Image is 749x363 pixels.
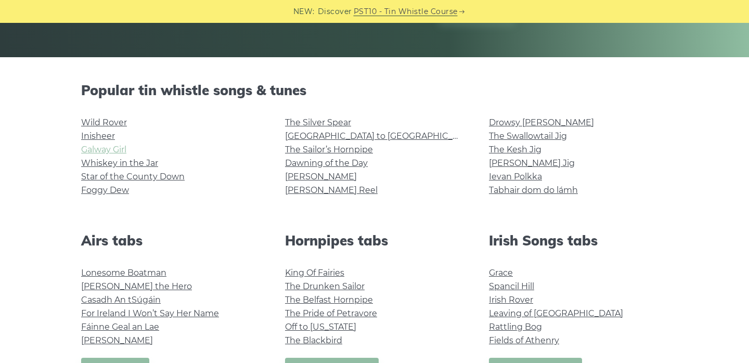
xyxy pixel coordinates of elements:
[285,281,365,291] a: The Drunken Sailor
[81,335,153,345] a: [PERSON_NAME]
[285,308,377,318] a: The Pride of Petravore
[354,6,458,18] a: PST10 - Tin Whistle Course
[285,158,368,168] a: Dawning of the Day
[489,322,542,332] a: Rattling Bog
[81,268,166,278] a: Lonesome Boatman
[81,185,129,195] a: Foggy Dew
[293,6,315,18] span: NEW:
[285,268,344,278] a: King Of Fairies
[81,118,127,127] a: Wild Rover
[81,308,219,318] a: For Ireland I Won’t Say Her Name
[489,308,623,318] a: Leaving of [GEOGRAPHIC_DATA]
[489,118,594,127] a: Drowsy [PERSON_NAME]
[81,295,161,305] a: Casadh An tSúgáin
[81,145,126,154] a: Galway Girl
[285,172,357,181] a: [PERSON_NAME]
[489,131,567,141] a: The Swallowtail Jig
[489,185,578,195] a: Tabhair dom do lámh
[81,232,260,249] h2: Airs tabs
[81,322,159,332] a: Fáinne Geal an Lae
[285,232,464,249] h2: Hornpipes tabs
[489,232,668,249] h2: Irish Songs tabs
[285,131,477,141] a: [GEOGRAPHIC_DATA] to [GEOGRAPHIC_DATA]
[81,131,115,141] a: Inisheer
[81,82,668,98] h2: Popular tin whistle songs & tunes
[489,158,575,168] a: [PERSON_NAME] Jig
[489,295,533,305] a: Irish Rover
[285,322,356,332] a: Off to [US_STATE]
[489,281,534,291] a: Spancil Hill
[285,335,342,345] a: The Blackbird
[285,145,373,154] a: The Sailor’s Hornpipe
[489,145,541,154] a: The Kesh Jig
[285,185,378,195] a: [PERSON_NAME] Reel
[489,172,542,181] a: Ievan Polkka
[489,335,559,345] a: Fields of Athenry
[285,118,351,127] a: The Silver Spear
[318,6,352,18] span: Discover
[81,281,192,291] a: [PERSON_NAME] the Hero
[489,268,513,278] a: Grace
[81,172,185,181] a: Star of the County Down
[285,295,373,305] a: The Belfast Hornpipe
[81,158,158,168] a: Whiskey in the Jar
